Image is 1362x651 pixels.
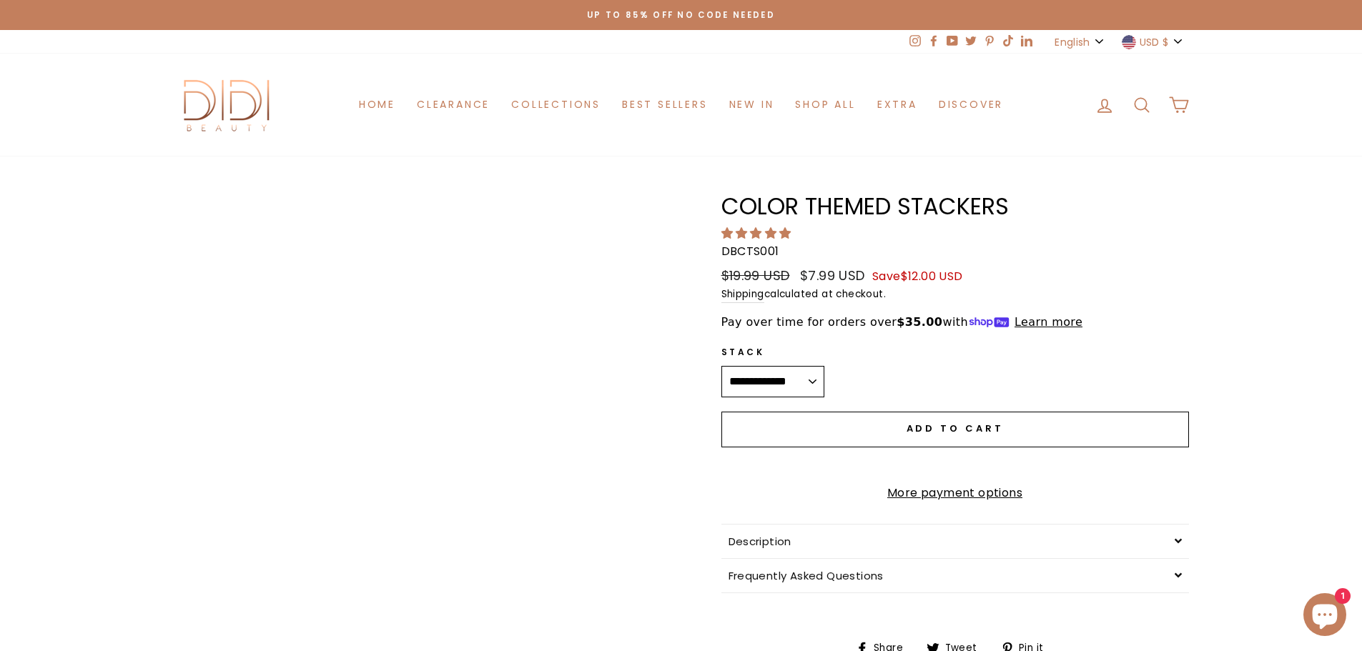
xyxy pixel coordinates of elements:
[729,534,791,549] span: Description
[587,9,775,21] span: Up to 85% off NO CODE NEEDED
[1117,30,1189,54] button: USD $
[348,91,1014,118] ul: Primary
[907,422,1004,435] span: Add to cart
[1140,34,1169,50] span: USD $
[928,91,1014,118] a: Discover
[867,91,928,118] a: Extra
[872,268,963,284] span: Save
[721,484,1189,502] a: More payment options
[174,75,281,134] img: Didi Beauty Co.
[1299,593,1351,640] inbox-online-store-chat: Shopify online store chat
[721,287,764,303] a: Shipping
[611,91,719,118] a: Best Sellers
[721,225,794,242] span: 4.89 stars
[721,195,1189,218] h1: Color Themed Stackers
[721,267,790,284] span: $19.99 USD
[721,412,1189,447] button: Add to cart
[1055,34,1090,50] span: English
[784,91,866,118] a: Shop All
[348,91,406,118] a: Home
[1050,30,1110,54] button: English
[721,287,1189,303] small: calculated at checkout.
[500,91,611,118] a: Collections
[721,345,824,359] label: Stack
[729,568,884,583] span: Frequently Asked Questions
[719,91,785,118] a: New in
[721,242,1189,261] p: DBCTS001
[901,268,963,284] span: $12.00 USD
[406,91,500,118] a: Clearance
[800,267,865,284] span: $7.99 USD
